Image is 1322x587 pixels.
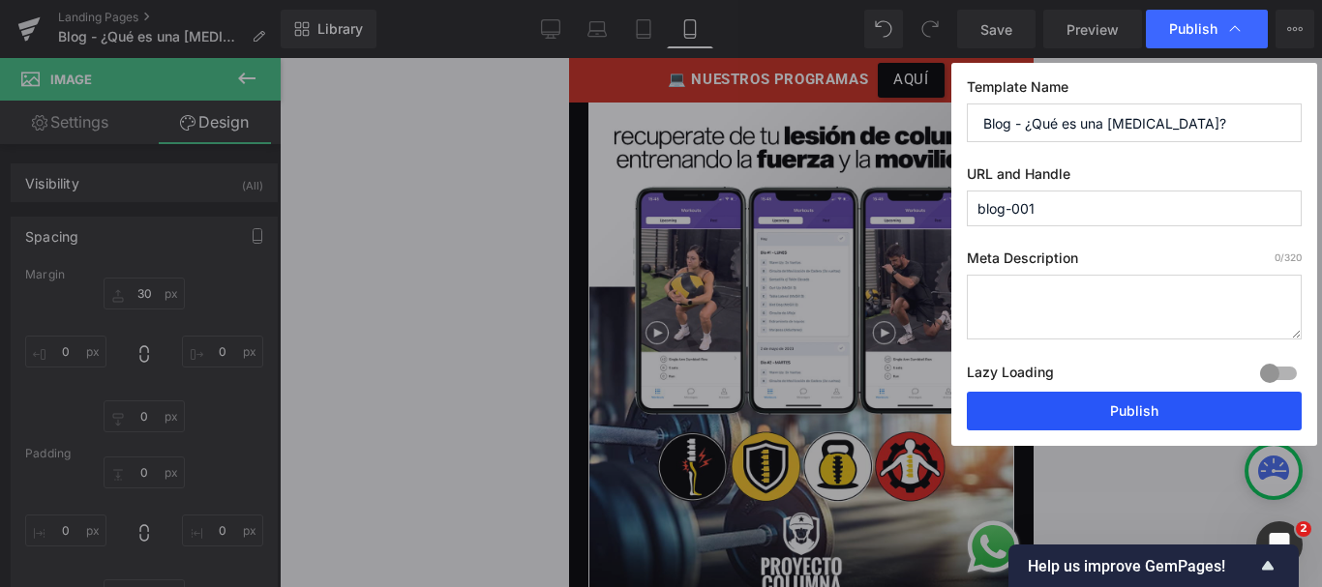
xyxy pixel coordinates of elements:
[967,249,1302,275] label: Meta Description
[99,13,299,30] strong: 💻 NUESTROS PROGRAMAS
[309,5,375,40] a: AQUÍ
[967,165,1302,191] label: URL and Handle
[1256,521,1303,568] iframe: Intercom live chat
[1275,251,1280,263] span: 0
[1028,557,1256,575] span: Help us improve GemPages!
[1169,20,1217,38] span: Publish
[1028,554,1279,577] button: Show survey - Help us improve GemPages!
[967,78,1302,103] label: Template Name
[1296,521,1311,537] span: 2
[967,360,1054,392] label: Lazy Loading
[1275,251,1302,263] span: /320
[394,458,455,519] a: Send a message via WhatsApp
[967,392,1302,430] button: Publish
[394,458,455,519] div: Open WhatsApp chat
